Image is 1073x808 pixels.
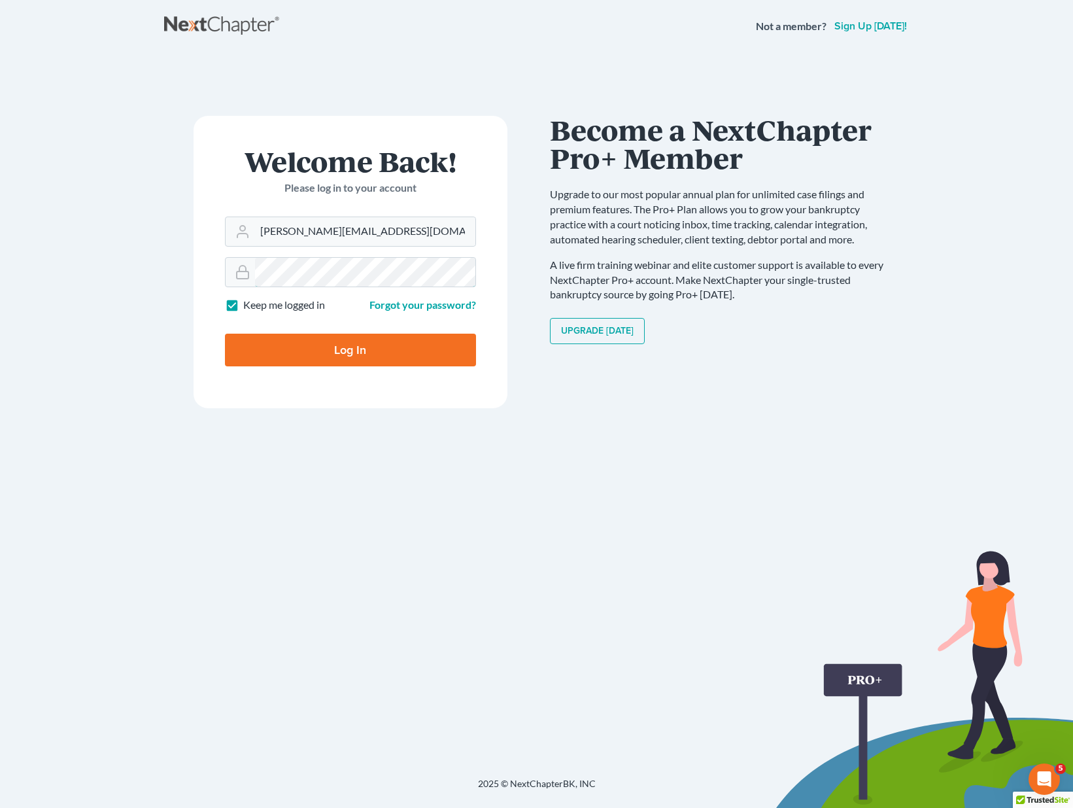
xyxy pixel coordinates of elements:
[550,187,896,247] p: Upgrade to our most popular annual plan for unlimited case filings and premium features. The Pro+...
[550,258,896,303] p: A live firm training webinar and elite customer support is available to every NextChapter Pro+ ac...
[550,116,896,171] h1: Become a NextChapter Pro+ Member
[225,147,476,175] h1: Welcome Back!
[225,334,476,366] input: Log In
[550,318,645,344] a: Upgrade [DATE]
[1029,764,1060,795] iframe: Intercom live chat
[1055,764,1066,774] span: 5
[832,21,910,31] a: Sign up [DATE]!
[369,298,476,311] a: Forgot your password?
[164,777,910,801] div: 2025 © NextChapterBK, INC
[243,298,325,313] label: Keep me logged in
[225,181,476,196] p: Please log in to your account
[255,217,475,246] input: Email Address
[756,19,826,34] strong: Not a member?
